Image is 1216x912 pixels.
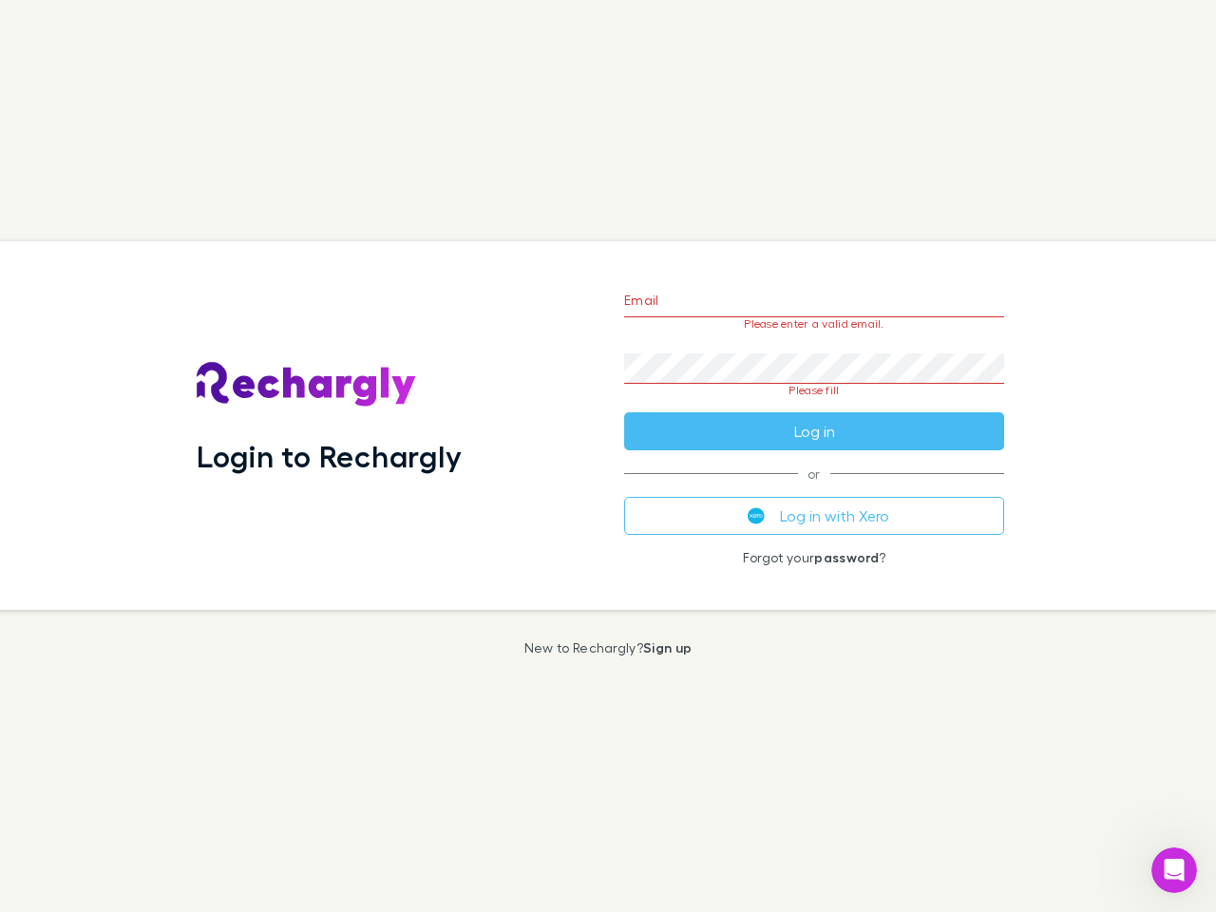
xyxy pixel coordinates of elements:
[624,473,1004,474] span: or
[197,362,417,408] img: Rechargly's Logo
[524,640,693,655] p: New to Rechargly?
[1151,847,1197,893] iframe: Intercom live chat
[624,550,1004,565] p: Forgot your ?
[624,497,1004,535] button: Log in with Xero
[624,317,1004,331] p: Please enter a valid email.
[197,438,462,474] h1: Login to Rechargly
[643,639,692,655] a: Sign up
[748,507,765,524] img: Xero's logo
[624,412,1004,450] button: Log in
[624,384,1004,397] p: Please fill
[814,549,879,565] a: password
